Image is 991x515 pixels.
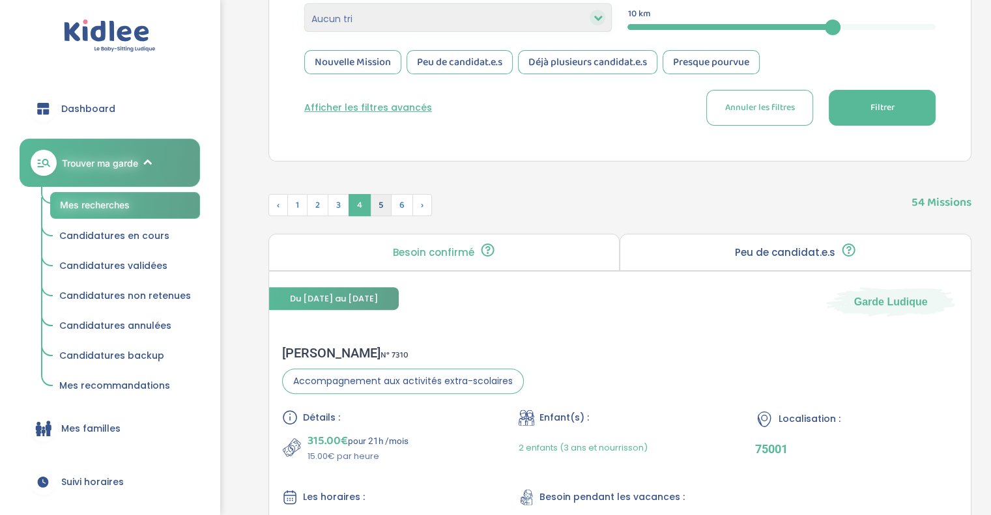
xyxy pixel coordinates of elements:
span: Trouver ma garde [62,156,138,170]
span: 2 [307,194,328,216]
button: Filtrer [829,90,936,126]
div: Presque pourvue [663,50,760,74]
div: [PERSON_NAME] [282,345,524,361]
span: 2 enfants (3 ans et nourrisson) [519,441,648,454]
span: N° 7310 [381,348,409,362]
a: Candidatures non retenues [50,284,200,309]
a: Mes familles [20,405,200,452]
span: Détails : [303,411,340,425]
span: Filtrer [870,101,894,115]
div: Nouvelle Mission [304,50,401,74]
span: Localisation : [779,412,840,426]
span: 10 km [627,7,650,21]
span: Annuler les filtres [725,101,794,115]
span: 315.00€ [308,432,348,450]
a: Candidatures en cours [50,224,200,249]
span: Mes recherches [60,199,130,210]
span: Candidatures backup [59,349,164,362]
span: Candidatures en cours [59,229,169,242]
span: 1 [287,194,308,216]
span: Mes familles [61,422,121,436]
span: 54 Missions [912,181,971,212]
span: Suivant » [412,194,432,216]
a: Trouver ma garde [20,139,200,187]
span: Dashboard [61,102,115,116]
span: Suivi horaires [61,475,124,489]
span: Mes recommandations [59,379,170,392]
span: Enfant(s) : [539,411,589,425]
span: Besoin pendant les vacances : [539,490,685,504]
a: Candidatures backup [50,344,200,369]
span: 3 [328,194,349,216]
img: logo.svg [64,20,156,53]
span: Accompagnement aux activités extra-scolaires [282,369,524,394]
button: Afficher les filtres avancés [304,101,432,115]
a: Dashboard [20,85,200,132]
span: Candidatures validées [59,259,167,272]
button: Annuler les filtres [706,90,813,126]
div: Déjà plusieurs candidat.e.s [518,50,657,74]
span: Les horaires : [303,490,365,504]
span: Candidatures annulées [59,319,171,332]
span: 5 [370,194,392,216]
p: Besoin confirmé [393,247,474,258]
span: Candidatures non retenues [59,289,191,302]
span: Du [DATE] au [DATE] [269,287,399,310]
p: Peu de candidat.e.s [735,247,835,258]
a: Suivi horaires [20,458,200,505]
a: Candidatures validées [50,254,200,279]
span: Garde Ludique [854,294,928,309]
span: 4 [349,194,371,216]
a: Mes recommandations [50,374,200,398]
a: Mes recherches [50,192,200,219]
div: Peu de candidat.e.s [407,50,513,74]
span: ‹ [268,194,288,216]
p: pour 21h /mois [308,432,409,450]
p: 75001 [755,442,958,456]
p: 15.00€ par heure [308,450,409,463]
a: Candidatures annulées [50,314,200,339]
span: 6 [391,194,413,216]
